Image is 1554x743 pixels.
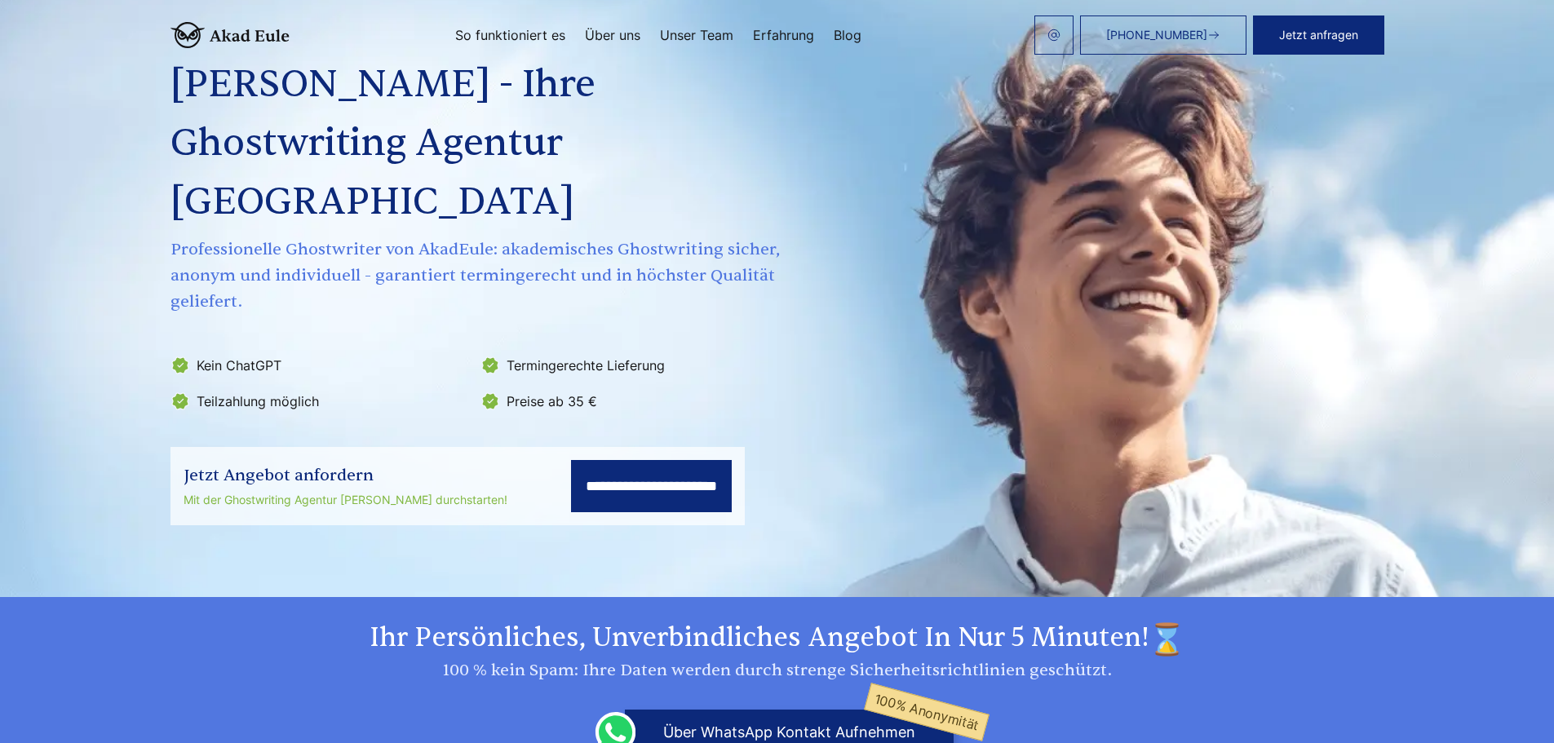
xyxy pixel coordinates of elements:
img: logo [170,22,290,48]
div: Mit der Ghostwriting Agentur [PERSON_NAME] durchstarten! [184,490,507,510]
span: 100% Anonymität [865,683,990,741]
a: Unser Team [660,29,733,42]
li: Preise ab 35 € [480,388,781,414]
h2: Ihr persönliches, unverbindliches Angebot in nur 5 Minuten! [170,621,1384,657]
li: Kein ChatGPT [170,352,471,378]
a: Erfahrung [753,29,814,42]
a: Blog [834,29,861,42]
span: [PHONE_NUMBER] [1106,29,1207,42]
a: [PHONE_NUMBER] [1080,15,1246,55]
div: Jetzt Angebot anfordern [184,462,507,489]
a: So funktioniert es [455,29,565,42]
li: Teilzahlung möglich [170,388,471,414]
a: Über uns [585,29,640,42]
span: Professionelle Ghostwriter von AkadEule: akademisches Ghostwriting sicher, anonym und individuell... [170,237,784,315]
button: Jetzt anfragen [1253,15,1384,55]
img: time [1149,621,1185,657]
li: Termingerechte Lieferung [480,352,781,378]
img: email [1047,29,1060,42]
h1: [PERSON_NAME] - Ihre Ghostwriting Agentur [GEOGRAPHIC_DATA] [170,55,784,232]
div: 100 % kein Spam: Ihre Daten werden durch strenge Sicherheitsrichtlinien geschützt. [170,657,1384,683]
